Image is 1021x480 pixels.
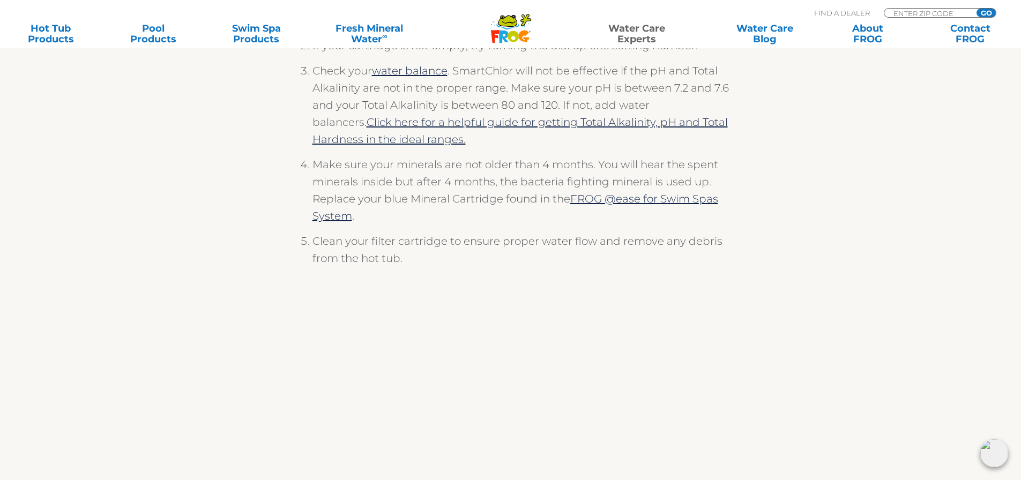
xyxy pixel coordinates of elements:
a: water balance [372,64,448,77]
li: Clean your filter cartridge to ensure proper water flow and remove any debris from the hot tub. [312,232,731,275]
a: PoolProducts [114,23,193,44]
input: GO [977,9,996,17]
p: Find A Dealer [814,8,870,18]
a: AboutFROG [828,23,907,44]
a: Click here for a helpful guide for getting Total Alkalinity, pH and Total Hardness in the ideal r... [312,116,728,146]
a: Hot TubProducts [11,23,91,44]
input: Zip Code Form [892,9,965,18]
img: openIcon [980,439,1008,467]
a: Water CareBlog [725,23,804,44]
li: Make sure your minerals are not older than 4 months. You will hear the spent minerals inside but ... [312,156,731,232]
a: Swim SpaProducts [217,23,296,44]
li: If your cartridge is not empty, try turning the dial up one setting number. [312,37,731,62]
sup: ∞ [382,32,387,40]
a: ContactFROG [930,23,1010,44]
a: Fresh MineralWater∞ [319,23,419,44]
a: Water CareExperts [572,23,702,44]
iframe: How to Raise Chlorine Levels in a Hot Tub with FROG® @ease® | FROG® Hot Tub Care [361,303,661,471]
li: Check your . SmartChlor will not be effective if the pH and Total Alkalinity are not in the prope... [312,62,731,156]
